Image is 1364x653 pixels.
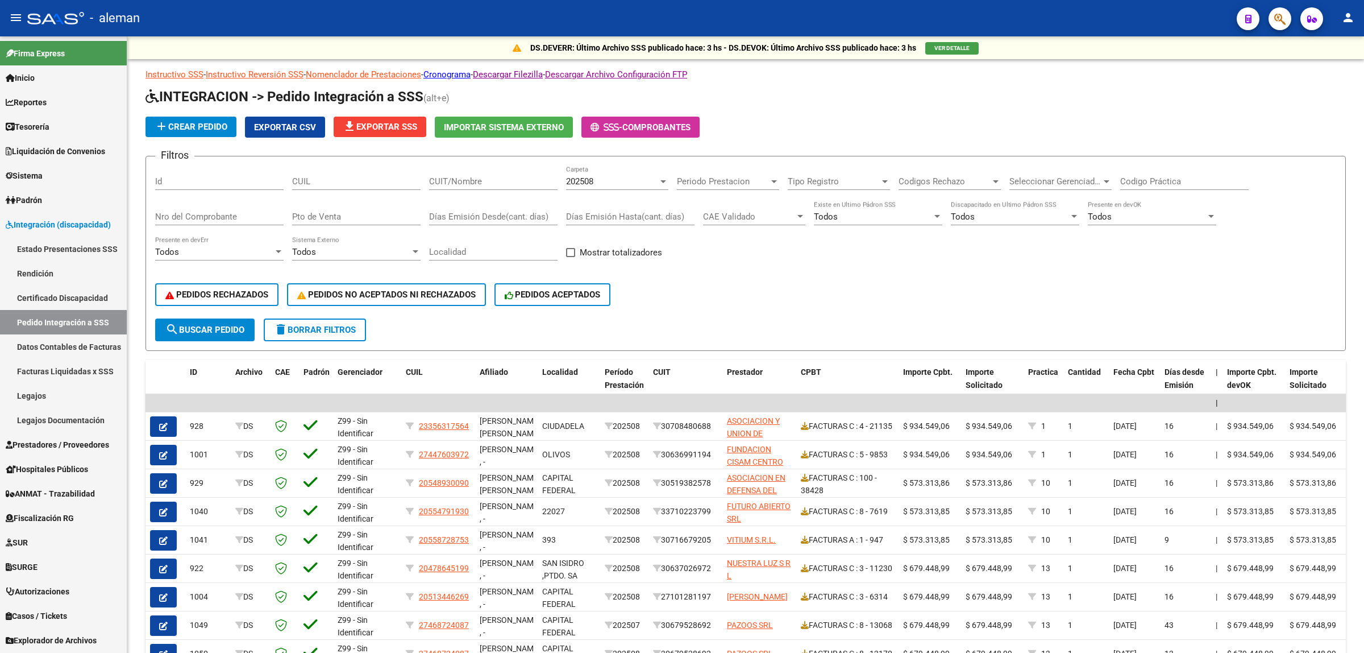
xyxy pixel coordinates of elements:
[903,478,950,487] span: $ 573.313,86
[338,587,373,609] span: Z99 - Sin Identificar
[190,505,226,518] div: 1040
[480,615,540,638] span: [PERSON_NAME] , -
[1041,478,1050,487] span: 10
[1113,421,1137,431] span: [DATE]
[444,122,564,133] span: Importar Sistema Externo
[542,615,576,638] span: CAPITAL FEDERAL
[1290,478,1336,487] span: $ 573.313,86
[6,194,42,206] span: Padrón
[235,619,266,632] div: DS
[1285,360,1348,410] datatable-header-cell: Importe Solicitado devOK
[1290,564,1336,573] span: $ 679.448,99
[961,360,1024,410] datatable-header-cell: Importe Solicitado
[275,367,290,377] span: CAE
[966,592,1012,601] span: $ 679.448,99
[274,325,356,335] span: Borrar Filtros
[235,367,263,377] span: Archivo
[297,290,476,300] span: PEDIDOS NO ACEPTADOS NI RECHAZADOS
[303,367,330,377] span: Padrón
[235,420,266,433] div: DS
[145,117,236,137] button: Crear Pedido
[1113,621,1137,630] span: [DATE]
[6,585,69,598] span: Autorizaciones
[966,564,1012,573] span: $ 679.448,99
[542,535,556,544] span: 393
[727,502,791,524] span: FUTURO ABIERTO SRL
[185,360,231,410] datatable-header-cell: ID
[1216,367,1218,377] span: |
[899,176,991,187] span: Codigos Rechazo
[538,360,600,410] datatable-header-cell: Localidad
[530,42,916,54] p: DS.DEVERR: Último Archivo SSS publicado hace: 3 hs - DS.DEVOK: Último Archivo SSS publicado hace:...
[1028,367,1058,377] span: Practica
[1165,507,1174,516] span: 16
[6,439,109,451] span: Prestadores / Proveedores
[254,122,316,133] span: Exportar CSV
[6,512,74,524] span: Fiscalización RG
[801,505,894,518] div: FACTURAS C : 8 - 7619
[622,122,691,133] span: Comprobantes
[1227,592,1274,601] span: $ 679.448,99
[235,562,266,575] div: DS
[1325,614,1353,642] iframe: Intercom live chat
[1216,450,1217,459] span: |
[1165,535,1169,544] span: 9
[653,505,718,518] div: 33710223799
[480,530,540,552] span: [PERSON_NAME] , -
[1216,535,1217,544] span: |
[145,89,423,105] span: INTEGRACION -> Pedido Integración a SSS
[801,367,821,377] span: CPBT
[1113,592,1137,601] span: [DATE]
[1068,421,1072,431] span: 1
[796,360,899,410] datatable-header-cell: CPBT
[423,69,471,80] a: Cronograma
[1165,450,1174,459] span: 16
[1068,478,1072,487] span: 1
[6,96,47,109] span: Reportes
[190,367,197,377] span: ID
[605,619,644,632] div: 202507
[1113,535,1137,544] span: [DATE]
[235,590,266,604] div: DS
[6,121,49,133] span: Tesorería
[155,147,194,163] h3: Filtros
[605,562,644,575] div: 202508
[727,416,785,490] span: ASOCIACION Y UNION DE PADRES DE NIÑOS Y ADOLESCENTES CON TGD
[245,117,325,138] button: Exportar CSV
[6,170,43,182] span: Sistema
[903,564,950,573] span: $ 679.448,99
[190,534,226,547] div: 1041
[1068,507,1072,516] span: 1
[299,360,333,410] datatable-header-cell: Padrón
[1227,421,1274,431] span: $ 934.549,06
[1290,621,1336,630] span: $ 679.448,99
[494,283,611,306] button: PEDIDOS ACEPTADOS
[1211,360,1222,410] datatable-header-cell: |
[653,562,718,575] div: 30637026972
[801,472,894,495] div: FACTURAS C : 100 - 38428
[542,367,578,377] span: Localidad
[1290,367,1326,403] span: Importe Solicitado devOK
[401,360,475,410] datatable-header-cell: CUIL
[190,619,226,632] div: 1049
[190,448,226,461] div: 1001
[1290,592,1336,601] span: $ 679.448,99
[966,478,1012,487] span: $ 573.313,86
[1290,421,1336,431] span: $ 934.549,06
[419,564,469,573] span: 20478645199
[231,360,271,410] datatable-header-cell: Archivo
[903,367,953,377] span: Importe Cpbt.
[473,69,543,80] a: Descargar Filezilla
[542,421,584,431] span: CIUDADELA
[155,283,278,306] button: PEDIDOS RECHAZADOS
[1216,564,1217,573] span: |
[581,117,700,138] button: -Comprobantes
[480,416,540,452] span: [PERSON_NAME] [PERSON_NAME] , -
[1227,507,1274,516] span: $ 573.313,85
[235,448,266,461] div: DS
[727,559,791,581] span: NUESTRA LUZ S R L
[653,590,718,604] div: 27101281197
[190,420,226,433] div: 928
[605,505,644,518] div: 202508
[542,473,576,495] span: CAPITAL FEDERAL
